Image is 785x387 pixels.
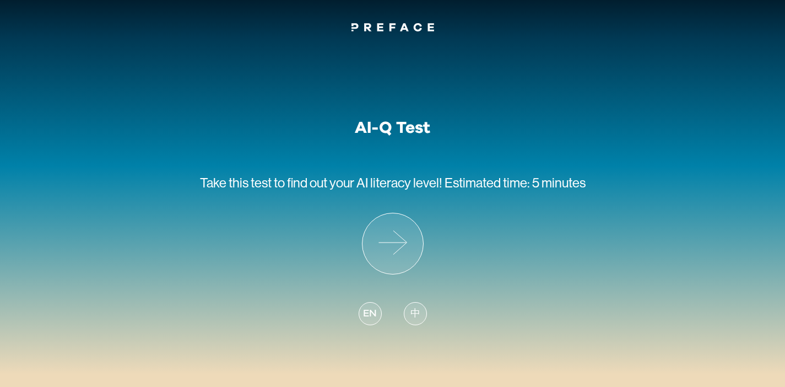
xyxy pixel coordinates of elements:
span: Estimated time: 5 minutes [445,175,586,190]
span: EN [363,307,376,321]
span: Take this test to [200,175,285,190]
h1: AI-Q Test [355,118,430,138]
span: find out your AI literacy level! [287,175,442,190]
span: 中 [410,307,420,321]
